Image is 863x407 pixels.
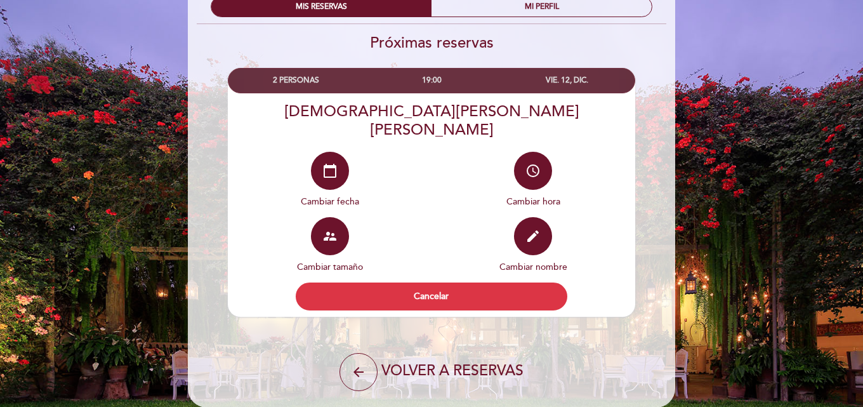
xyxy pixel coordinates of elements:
[322,229,338,244] i: supervisor_account
[301,196,359,207] span: Cambiar fecha
[514,217,552,255] button: edit
[296,283,567,310] button: Cancelar
[228,69,364,92] div: 2 PERSONAS
[499,69,635,92] div: VIE. 12, DIC.
[364,69,499,92] div: 19:00
[525,229,541,244] i: edit
[297,262,363,272] span: Cambiar tamaño
[514,152,552,190] button: access_time
[351,364,366,380] i: arrow_back
[311,217,349,255] button: supervisor_account
[228,102,635,139] div: [DEMOGRAPHIC_DATA][PERSON_NAME] [PERSON_NAME]
[525,163,541,178] i: access_time
[499,262,567,272] span: Cambiar nombre
[187,34,676,52] h2: Próximas reservas
[311,152,349,190] button: calendar_today
[322,163,338,178] i: calendar_today
[381,362,524,380] span: VOLVER A RESERVAS
[506,196,560,207] span: Cambiar hora
[339,353,378,391] button: arrow_back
